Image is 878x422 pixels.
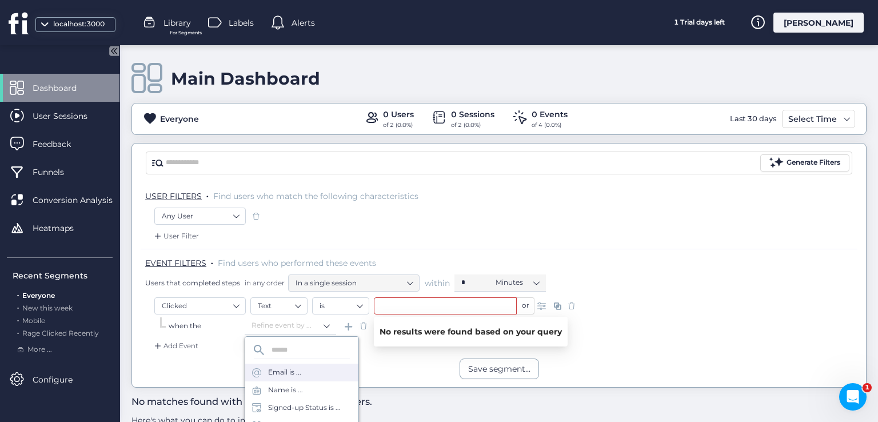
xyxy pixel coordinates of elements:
[33,166,81,178] span: Funnels
[33,194,130,206] span: Conversion Analysis
[22,329,99,337] span: Rage Clicked Recently
[496,274,539,291] nz-select-item: Minutes
[145,278,240,288] span: Users that completed steps
[451,121,494,130] div: of 2 (0.0%)
[218,258,376,268] span: Find users who performed these events
[787,157,840,168] div: Generate Filters
[656,13,742,33] div: 1 Trial days left
[292,17,315,29] span: Alerts
[468,363,530,375] div: Save segment...
[268,385,303,396] div: Name is ...
[13,269,113,282] div: Recent Segments
[163,17,191,29] span: Library
[517,297,534,314] div: or
[169,321,245,332] div: when the
[17,289,19,300] span: .
[268,367,301,378] div: Email is ...
[162,297,238,314] nz-select-item: Clicked
[727,110,779,128] div: Last 30 days
[229,17,254,29] span: Labels
[17,301,19,312] span: .
[785,112,840,126] div: Select Time
[383,108,414,121] div: 0 Users
[211,256,213,267] span: .
[425,277,450,289] span: within
[152,340,198,352] div: Add Event
[451,108,494,121] div: 0 Sessions
[242,278,285,288] span: in any order
[171,68,320,89] div: Main Dashboard
[22,304,73,312] span: New this week
[532,108,568,121] div: 0 Events
[320,297,362,314] nz-select-item: is
[152,230,199,242] div: User Filter
[296,274,412,292] nz-select-item: In a single session
[22,316,45,325] span: Mobile
[17,327,19,337] span: .
[33,138,88,150] span: Feedback
[22,291,55,300] span: Everyone
[760,154,849,172] button: Generate Filters
[170,29,202,37] span: For Segments
[145,258,206,268] span: EVENT FILTERS
[839,383,867,411] iframe: Intercom live chat
[160,113,199,125] div: Everyone
[268,403,341,413] div: Signed-up Status is ...
[213,191,418,201] span: Find users who match the following characteristics
[863,383,872,392] span: 1
[33,222,91,234] span: Heatmaps
[145,191,202,201] span: USER FILTERS
[50,19,107,30] div: localhost:3000
[532,121,568,130] div: of 4 (0.0%)
[383,121,414,130] div: of 2 (0.0%)
[206,189,209,200] span: .
[773,13,864,33] div: [PERSON_NAME]
[33,110,105,122] span: User Sessions
[162,208,238,225] nz-select-item: Any User
[374,317,568,347] div: No results were found based on your query
[33,82,94,94] span: Dashboard
[33,373,90,386] span: Configure
[27,344,52,355] span: More ...
[17,314,19,325] span: .
[258,297,300,314] nz-select-item: Text
[131,395,605,409] h3: No matches found with the current selected filters.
